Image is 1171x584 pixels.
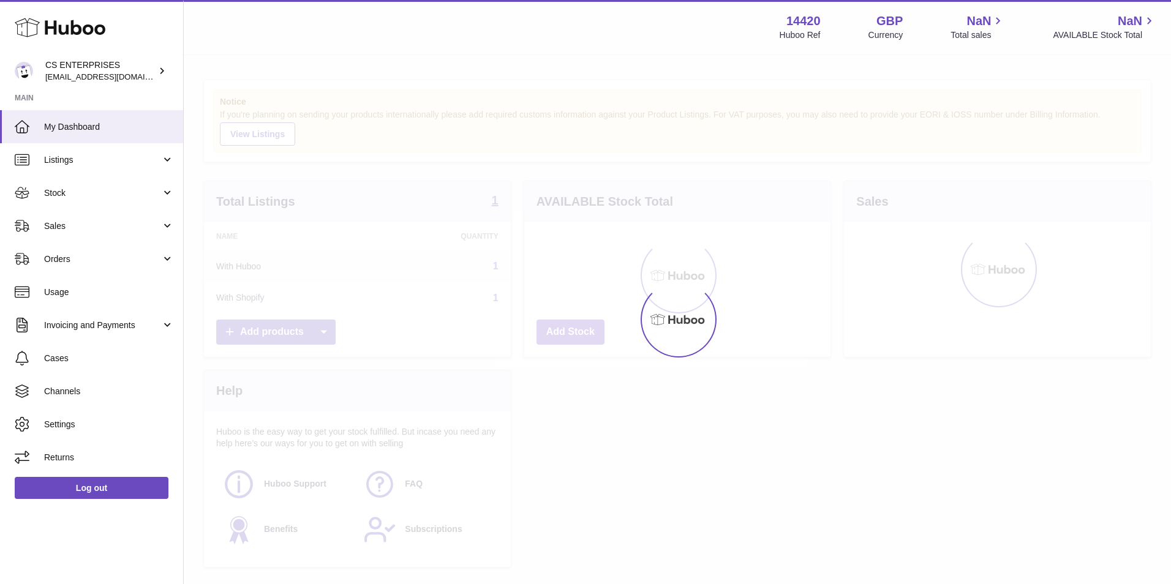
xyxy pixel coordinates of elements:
div: CS ENTERPRISES [45,59,156,83]
span: Channels [44,386,174,397]
a: Log out [15,477,168,499]
a: NaN AVAILABLE Stock Total [1053,13,1156,41]
span: Sales [44,220,161,232]
span: Returns [44,452,174,463]
span: [EMAIL_ADDRESS][DOMAIN_NAME] [45,72,180,81]
a: NaN Total sales [951,13,1005,41]
span: Stock [44,187,161,199]
span: AVAILABLE Stock Total [1053,29,1156,41]
strong: GBP [876,13,903,29]
span: Invoicing and Payments [44,320,161,331]
span: Settings [44,419,174,430]
strong: 14420 [786,13,821,29]
span: Orders [44,253,161,265]
span: Usage [44,286,174,298]
span: NaN [966,13,991,29]
img: internalAdmin-14420@internal.huboo.com [15,62,33,80]
span: My Dashboard [44,121,174,133]
div: Currency [868,29,903,41]
span: NaN [1118,13,1142,29]
span: Listings [44,154,161,166]
div: Huboo Ref [780,29,821,41]
span: Cases [44,353,174,364]
span: Total sales [951,29,1005,41]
